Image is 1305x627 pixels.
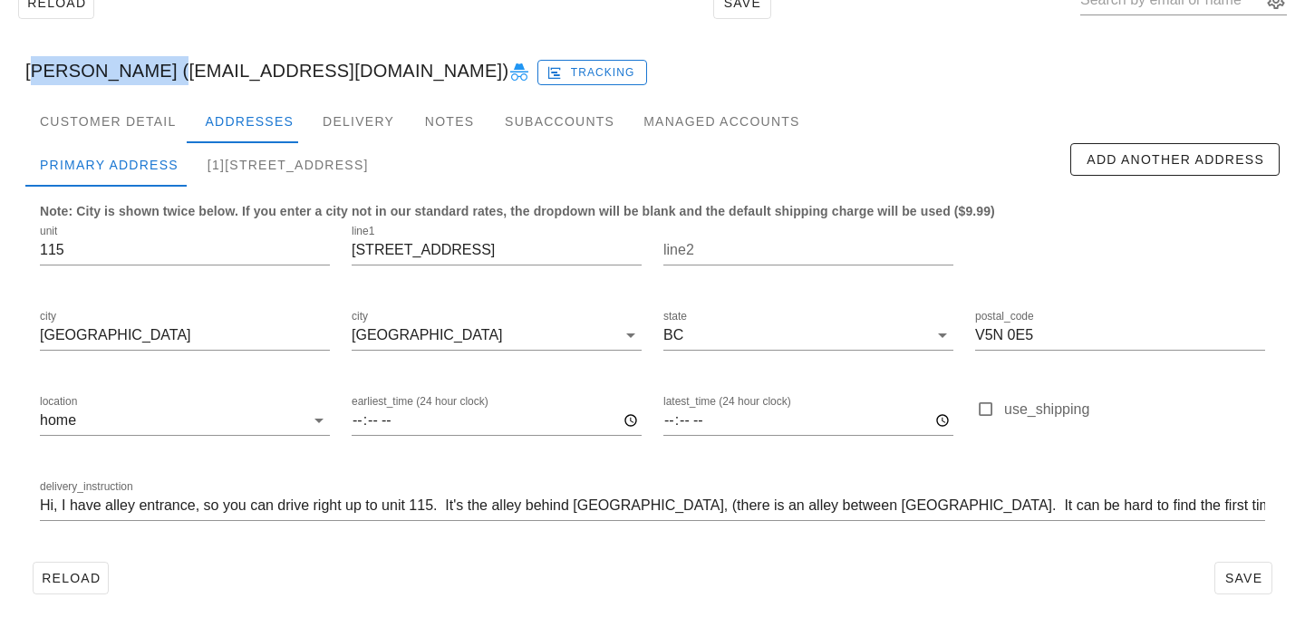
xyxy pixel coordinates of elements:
[40,395,77,409] label: location
[537,56,647,85] a: Tracking
[1004,400,1265,419] label: use_shipping
[975,310,1034,323] label: postal_code
[352,395,488,409] label: earliest_time (24 hour clock)
[40,225,57,238] label: unit
[40,480,133,494] label: delivery_instruction
[193,143,383,187] div: [1][STREET_ADDRESS]
[409,100,490,143] div: Notes
[41,571,101,585] span: Reload
[1086,152,1264,167] span: Add Another Address
[352,321,642,350] div: city[GEOGRAPHIC_DATA]
[352,225,374,238] label: line1
[40,406,330,435] div: locationhome
[25,143,193,187] div: Primary Address
[550,64,635,81] span: Tracking
[352,327,503,343] div: [GEOGRAPHIC_DATA]
[1214,562,1272,594] button: Save
[352,310,368,323] label: city
[40,310,56,323] label: city
[190,100,308,143] div: Addresses
[308,100,409,143] div: Delivery
[11,42,1294,100] div: [PERSON_NAME] ([EMAIL_ADDRESS][DOMAIN_NAME])
[1223,571,1264,585] span: Save
[663,395,791,409] label: latest_time (24 hour clock)
[40,204,995,218] b: Note: City is shown twice below. If you enter a city not in our standard rates, the dropdown will...
[663,310,687,323] label: state
[1070,143,1280,176] button: Add Another Address
[537,60,647,85] button: Tracking
[490,100,629,143] div: Subaccounts
[33,562,109,594] button: Reload
[629,100,814,143] div: Managed Accounts
[663,321,953,350] div: stateBC
[40,412,76,429] div: home
[25,100,190,143] div: Customer Detail
[663,327,683,343] div: BC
